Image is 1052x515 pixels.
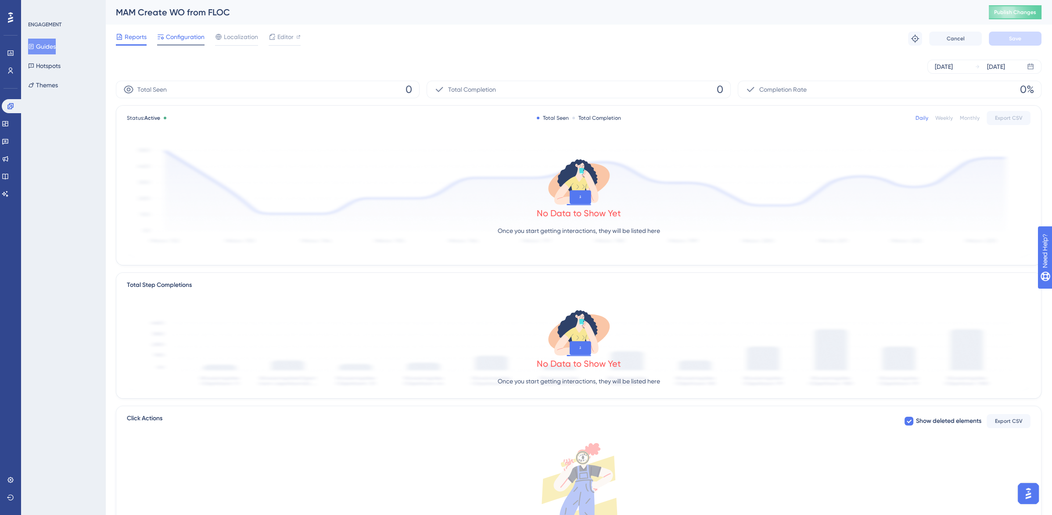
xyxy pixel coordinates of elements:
span: Export CSV [995,114,1023,122]
button: Export CSV [987,414,1030,428]
span: Save [1009,35,1021,42]
button: Export CSV [987,111,1030,125]
div: No Data to Show Yet [537,358,621,370]
span: Export CSV [995,418,1023,425]
div: MAM Create WO from FLOC [116,6,967,18]
span: Show deleted elements [916,416,981,426]
span: Completion Rate [759,84,807,95]
button: Cancel [929,32,982,46]
div: Total Seen [537,114,569,122]
div: Monthly [960,114,980,122]
span: Reports [125,32,147,42]
span: 0 [406,82,412,97]
div: Total Completion [572,114,621,122]
span: Click Actions [127,413,162,429]
button: Save [989,32,1041,46]
span: Total Completion [448,84,496,95]
span: Need Help? [21,2,55,13]
button: Themes [28,77,58,93]
p: Once you start getting interactions, they will be listed here [498,376,660,386]
iframe: UserGuiding AI Assistant Launcher [1015,480,1041,507]
div: [DATE] [987,61,1005,72]
span: Configuration [166,32,205,42]
span: Status: [127,114,160,122]
button: Publish Changes [989,5,1041,19]
span: Cancel [947,35,965,42]
span: Publish Changes [994,9,1036,16]
button: Guides [28,39,56,54]
div: Total Step Completions [127,280,192,290]
span: Total Seen [137,84,167,95]
span: Active [144,115,160,121]
div: Weekly [935,114,953,122]
p: Once you start getting interactions, they will be listed here [498,225,660,236]
span: Editor [277,32,294,42]
div: No Data to Show Yet [537,207,621,219]
span: 0 [717,82,723,97]
span: Localization [224,32,258,42]
span: 0% [1020,82,1034,97]
div: [DATE] [935,61,953,72]
div: Daily [916,114,928,122]
div: ENGAGEMENT [28,21,61,28]
button: Hotspots [28,58,61,74]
